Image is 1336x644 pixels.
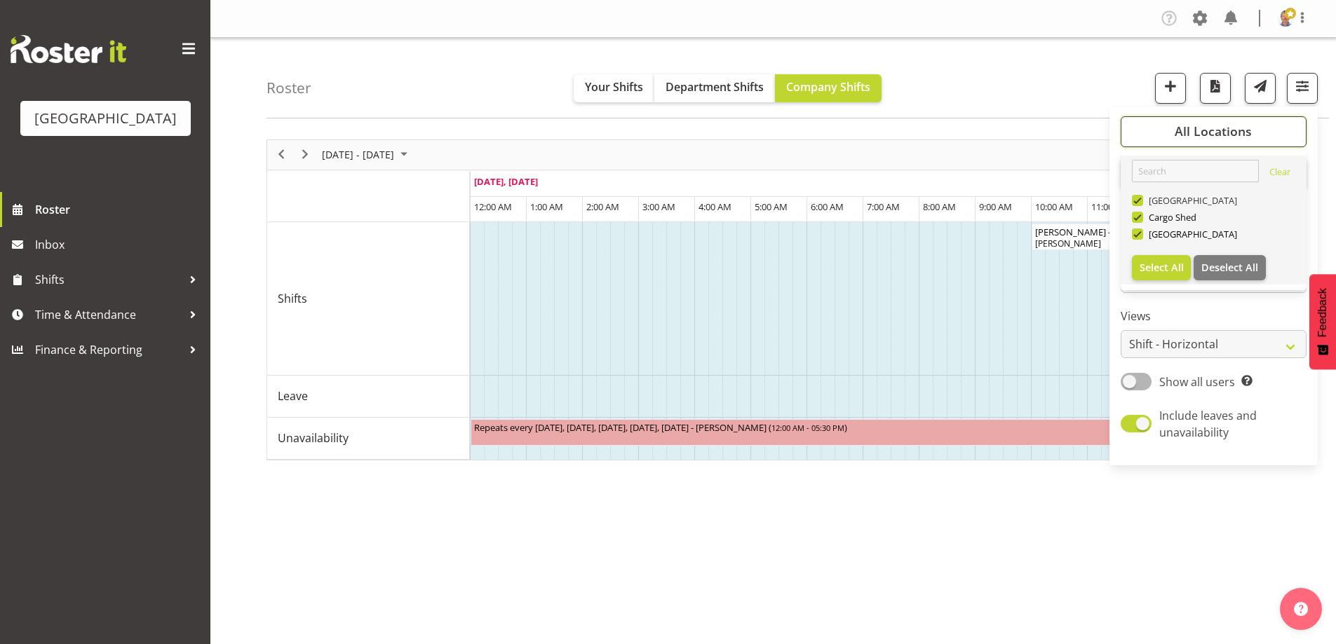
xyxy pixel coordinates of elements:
button: Feedback - Show survey [1309,274,1336,369]
span: Cargo Shed [1143,212,1197,223]
span: 2:00 AM [586,200,619,213]
span: 8:00 AM [923,200,956,213]
div: September 15 - 21, 2025 [317,140,416,170]
span: [DATE] - [DATE] [320,146,396,163]
span: Time & Attendance [35,304,182,325]
div: next period [293,140,317,170]
span: Company Shifts [786,79,870,95]
span: Roster [35,199,203,220]
span: 1:00 AM [530,200,563,213]
span: Show all users [1159,374,1235,390]
button: All Locations [1121,116,1307,147]
button: Send a list of all shifts for the selected filtered period to all rostered employees. [1245,73,1276,104]
button: Company Shifts [775,74,882,102]
img: cian-ocinnseala53500ffac99bba29ecca3b151d0be656.png [1277,10,1294,27]
td: Shifts resource [267,222,470,376]
span: Finance & Reporting [35,339,182,360]
span: Your Shifts [585,79,643,95]
div: previous period [269,140,293,170]
span: [GEOGRAPHIC_DATA] [1143,195,1238,206]
span: Include leaves and unavailability [1159,408,1257,440]
label: Views [1121,308,1307,324]
td: Unavailability resource [267,418,470,460]
button: Select All [1132,255,1192,280]
button: Filter Shifts [1287,73,1318,104]
span: [DATE], [DATE] [474,175,538,188]
span: 11:00 AM [1091,200,1129,213]
span: 10:00 AM [1035,200,1073,213]
span: Unavailability [278,430,349,446]
span: Feedback [1316,288,1329,337]
span: 5:00 AM [755,200,788,213]
span: [GEOGRAPHIC_DATA] [1143,228,1238,240]
span: Deselect All [1201,261,1258,274]
span: 6:00 AM [811,200,844,213]
img: Rosterit website logo [11,35,126,63]
h4: Roster [266,80,311,96]
button: Previous [272,146,291,163]
span: Leave [278,388,308,404]
span: 9:00 AM [979,200,1012,213]
span: Inbox [35,234,203,255]
div: Timeline Week of September 17, 2025 [266,139,1280,460]
div: Shifts"s event - Wendy - Box Office (Daytime Shifts) Begin From Wednesday, September 17, 2025 at ... [1032,224,1256,250]
button: Download a PDF of the roster according to the set date range. [1200,73,1231,104]
span: 12:00 AM - 05:30 PM [771,422,844,433]
button: September 2025 [320,146,414,163]
span: Select All [1140,261,1184,274]
span: Shifts [278,290,307,307]
span: 3:00 AM [642,200,675,213]
button: Deselect All [1194,255,1266,280]
span: 12:00 AM [474,200,512,213]
input: Search [1132,160,1259,182]
button: Your Shifts [574,74,654,102]
span: Department Shifts [666,79,764,95]
td: Leave resource [267,376,470,418]
span: 4:00 AM [699,200,731,213]
div: [GEOGRAPHIC_DATA] [34,108,177,129]
button: Department Shifts [654,74,775,102]
button: Add a new shift [1155,73,1186,104]
span: Shifts [35,269,182,290]
a: Clear [1269,165,1290,182]
img: help-xxl-2.png [1294,602,1308,616]
button: Next [296,146,315,163]
span: All Locations [1175,123,1252,139]
span: 7:00 AM [867,200,900,213]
